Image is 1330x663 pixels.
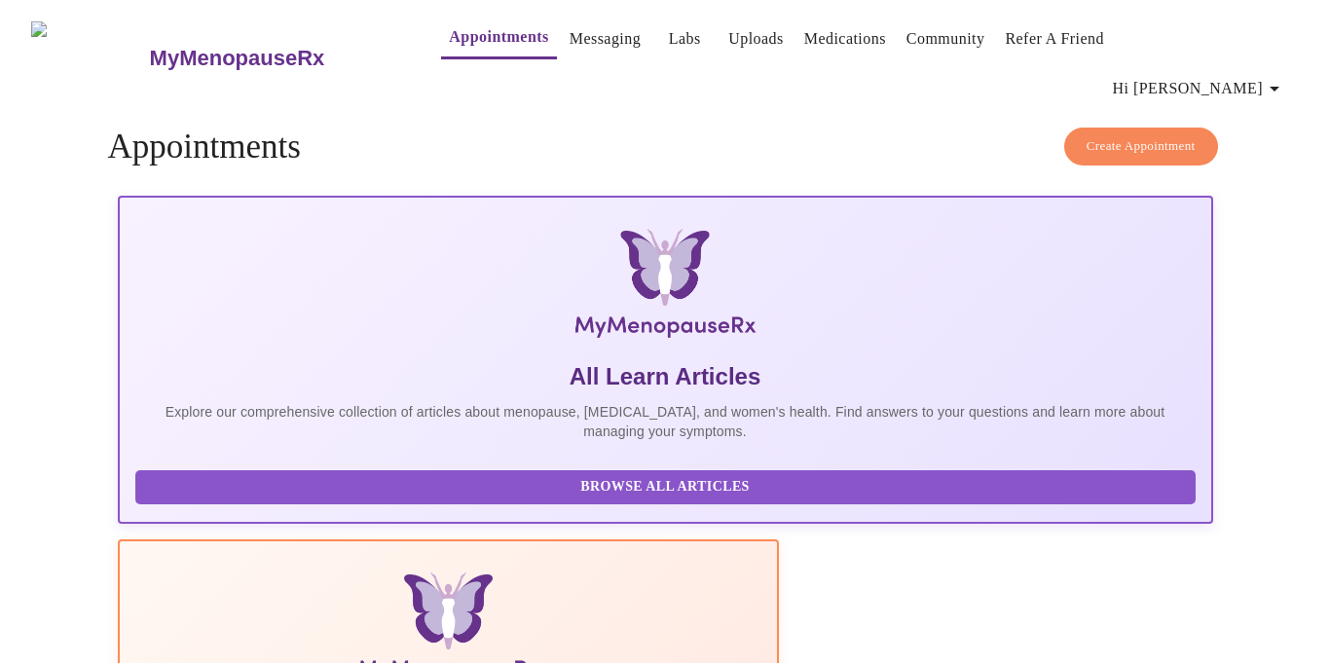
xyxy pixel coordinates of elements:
[899,19,993,58] button: Community
[449,23,548,51] a: Appointments
[997,19,1112,58] button: Refer a Friend
[135,470,1196,504] button: Browse All Articles
[562,19,648,58] button: Messaging
[31,21,147,94] img: MyMenopauseRx Logo
[1105,69,1294,108] button: Hi [PERSON_NAME]
[135,402,1196,441] p: Explore our comprehensive collection of articles about menopause, [MEDICAL_DATA], and women's hea...
[1113,75,1286,102] span: Hi [PERSON_NAME]
[720,19,792,58] button: Uploads
[728,25,784,53] a: Uploads
[1005,25,1104,53] a: Refer a Friend
[150,46,325,71] h3: MyMenopauseRx
[906,25,985,53] a: Community
[653,19,716,58] button: Labs
[669,25,701,53] a: Labs
[796,19,894,58] button: Medications
[1087,135,1196,158] span: Create Appointment
[570,25,641,53] a: Messaging
[1064,128,1218,166] button: Create Appointment
[108,128,1223,166] h4: Appointments
[135,477,1201,494] a: Browse All Articles
[441,18,556,59] button: Appointments
[155,475,1176,499] span: Browse All Articles
[299,229,1030,346] img: MyMenopauseRx Logo
[135,361,1196,392] h5: All Learn Articles
[147,24,402,92] a: MyMenopauseRx
[804,25,886,53] a: Medications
